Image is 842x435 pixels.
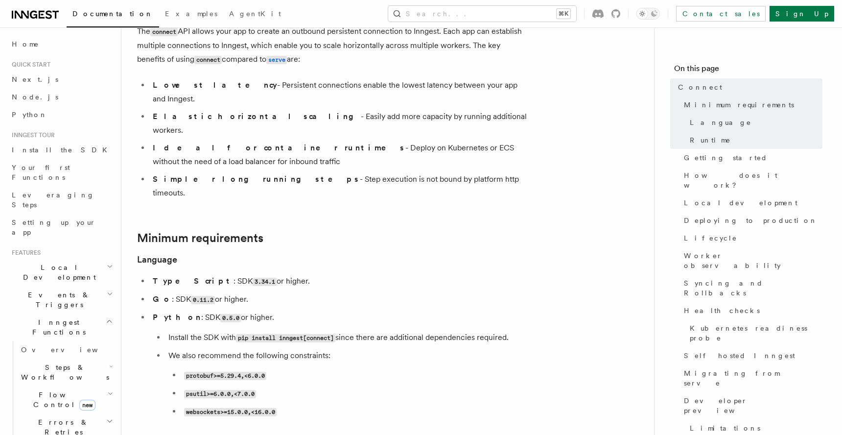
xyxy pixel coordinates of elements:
[12,218,96,236] span: Setting up your app
[153,313,201,322] strong: Python
[17,359,115,386] button: Steps & Workflows
[684,198,797,208] span: Local development
[12,146,113,154] span: Install the SDK
[153,276,234,286] strong: TypeScript
[770,6,834,22] a: Sign Up
[223,3,287,26] a: AgentKit
[8,290,107,310] span: Events & Triggers
[676,6,766,22] a: Contact sales
[191,296,215,304] code: 0.11.2
[220,314,241,322] code: 0.5.0
[8,61,50,69] span: Quick start
[8,35,115,53] a: Home
[690,423,760,433] span: Limitations
[680,247,822,274] a: Worker observability
[194,56,222,64] code: connect
[680,149,822,167] a: Getting started
[12,93,58,101] span: Node.js
[680,194,822,212] a: Local development
[684,351,795,361] span: Self hosted Inngest
[150,28,178,36] code: connect
[253,278,277,286] code: 3.34.1
[79,400,95,411] span: new
[557,9,570,19] kbd: ⌘K
[266,54,287,64] a: serve
[684,153,768,163] span: Getting started
[67,3,159,27] a: Documentation
[137,253,177,266] a: Language
[8,141,115,159] a: Install the SDK
[8,263,107,282] span: Local Development
[684,251,822,270] span: Worker observability
[17,362,109,382] span: Steps & Workflows
[165,331,529,345] li: Install the SDK with since there are additional dependencies required.
[388,6,576,22] button: Search...⌘K
[680,96,822,114] a: Minimum requirements
[153,80,277,90] strong: Lowest latency
[153,112,361,121] strong: Elastic horizontal scaling
[150,311,529,419] li: : SDK or higher.
[8,249,41,257] span: Features
[8,214,115,241] a: Setting up your app
[636,8,660,20] button: Toggle dark mode
[684,396,822,415] span: Developer preview
[684,368,822,388] span: Migrating from serve
[8,317,106,337] span: Inngest Functions
[12,164,70,181] span: Your first Functions
[184,372,266,380] code: protobuf>=5.29.4,<6.0.0
[8,106,115,123] a: Python
[8,88,115,106] a: Node.js
[229,10,281,18] span: AgentKit
[150,172,529,200] li: - Step execution is not bound by platform http timeouts.
[153,174,360,184] strong: Simpler long running steps
[680,212,822,229] a: Deploying to production
[165,10,217,18] span: Examples
[12,111,47,119] span: Python
[266,56,287,64] code: serve
[184,408,277,416] code: websockets>=15.0.0,<16.0.0
[8,259,115,286] button: Local Development
[680,229,822,247] a: Lifecycle
[72,10,153,18] span: Documentation
[12,191,94,209] span: Leveraging Steps
[680,392,822,419] a: Developer preview
[680,347,822,364] a: Self hosted Inngest
[690,323,822,343] span: Kubernetes readiness probe
[678,82,722,92] span: Connect
[8,159,115,186] a: Your first Functions
[690,135,731,145] span: Runtime
[684,100,794,110] span: Minimum requirements
[684,306,760,315] span: Health checks
[165,349,529,419] li: We also recommend the following constraints:
[684,278,822,298] span: Syncing and Rollbacks
[684,216,818,225] span: Deploying to production
[137,231,263,245] a: Minimum requirements
[674,78,822,96] a: Connect
[686,319,822,347] a: Kubernetes readiness probe
[680,364,822,392] a: Migrating from serve
[17,390,108,410] span: Flow Control
[8,314,115,341] button: Inngest Functions
[674,63,822,78] h4: On this page
[184,390,256,398] code: psutil>=6.0.0,<7.0.0
[153,143,405,152] strong: Ideal for container runtimes
[150,110,529,137] li: - Easily add more capacity by running additional workers.
[680,274,822,302] a: Syncing and Rollbacks
[8,286,115,314] button: Events & Triggers
[680,167,822,194] a: How does it work?
[684,170,822,190] span: How does it work?
[680,302,822,319] a: Health checks
[150,78,529,106] li: - Persistent connections enable the lowest latency between your app and Inngest.
[150,292,529,307] li: : SDK or higher.
[17,386,115,413] button: Flow Controlnew
[684,233,737,243] span: Lifecycle
[690,118,751,127] span: Language
[159,3,223,26] a: Examples
[150,141,529,169] li: - Deploy on Kubernetes or ECS without the need of a load balancer for inbound traffic
[686,131,822,149] a: Runtime
[236,334,335,342] code: pip install inngest[connect]
[21,346,122,354] span: Overview
[8,131,55,139] span: Inngest tour
[8,71,115,88] a: Next.js
[12,75,58,83] span: Next.js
